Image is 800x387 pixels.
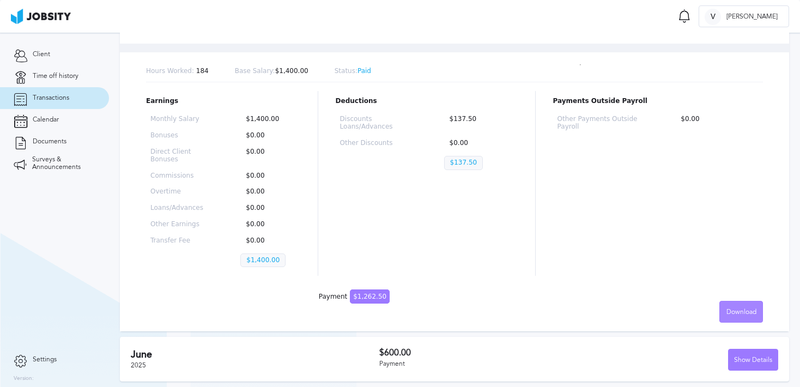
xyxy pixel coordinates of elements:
[33,138,66,146] span: Documents
[557,116,641,131] p: Other Payments Outside Payroll
[235,67,275,75] span: Base Salary:
[319,293,390,301] div: Payment
[350,289,390,304] span: $1,262.50
[150,204,205,212] p: Loans/Advances
[728,349,778,371] button: Show Details
[335,67,357,75] span: Status:
[240,148,295,164] p: $0.00
[336,98,518,105] p: Deductions
[150,237,205,245] p: Transfer Fee
[146,98,300,105] p: Earnings
[379,360,579,368] div: Payment
[730,11,778,33] button: Hide Details
[721,13,783,21] span: [PERSON_NAME]
[235,68,308,75] p: $1,400.00
[379,348,579,358] h3: $600.00
[33,356,57,364] span: Settings
[150,116,205,123] p: Monthly Salary
[33,94,69,102] span: Transactions
[240,204,295,212] p: $0.00
[340,116,409,131] p: Discounts Loans/Advances
[240,116,295,123] p: $1,400.00
[33,72,78,80] span: Time off history
[150,148,205,164] p: Direct Client Bonuses
[699,5,789,27] button: V[PERSON_NAME]
[444,156,483,170] p: $137.50
[240,188,295,196] p: $0.00
[705,9,721,25] div: V
[240,253,286,268] p: $1,400.00
[240,132,295,140] p: $0.00
[335,68,371,75] p: Paid
[444,140,513,147] p: $0.00
[11,9,71,24] img: ab4bad089aa723f57921c736e9817d99.png
[14,376,34,382] label: Version:
[33,51,50,58] span: Client
[32,156,95,171] span: Surveys & Announcements
[719,301,763,323] button: Download
[729,349,778,371] div: Show Details
[726,309,756,316] span: Download
[240,172,295,180] p: $0.00
[150,221,205,228] p: Other Earnings
[131,361,146,369] span: 2025
[444,116,513,131] p: $137.50
[340,140,409,147] p: Other Discounts
[33,116,59,124] span: Calendar
[675,116,759,131] p: $0.00
[150,132,205,140] p: Bonuses
[240,221,295,228] p: $0.00
[146,67,194,75] span: Hours Worked:
[150,188,205,196] p: Overtime
[131,349,379,360] h2: June
[240,237,295,245] p: $0.00
[146,68,209,75] p: 184
[150,172,205,180] p: Commissions
[553,98,763,105] p: Payments Outside Payroll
